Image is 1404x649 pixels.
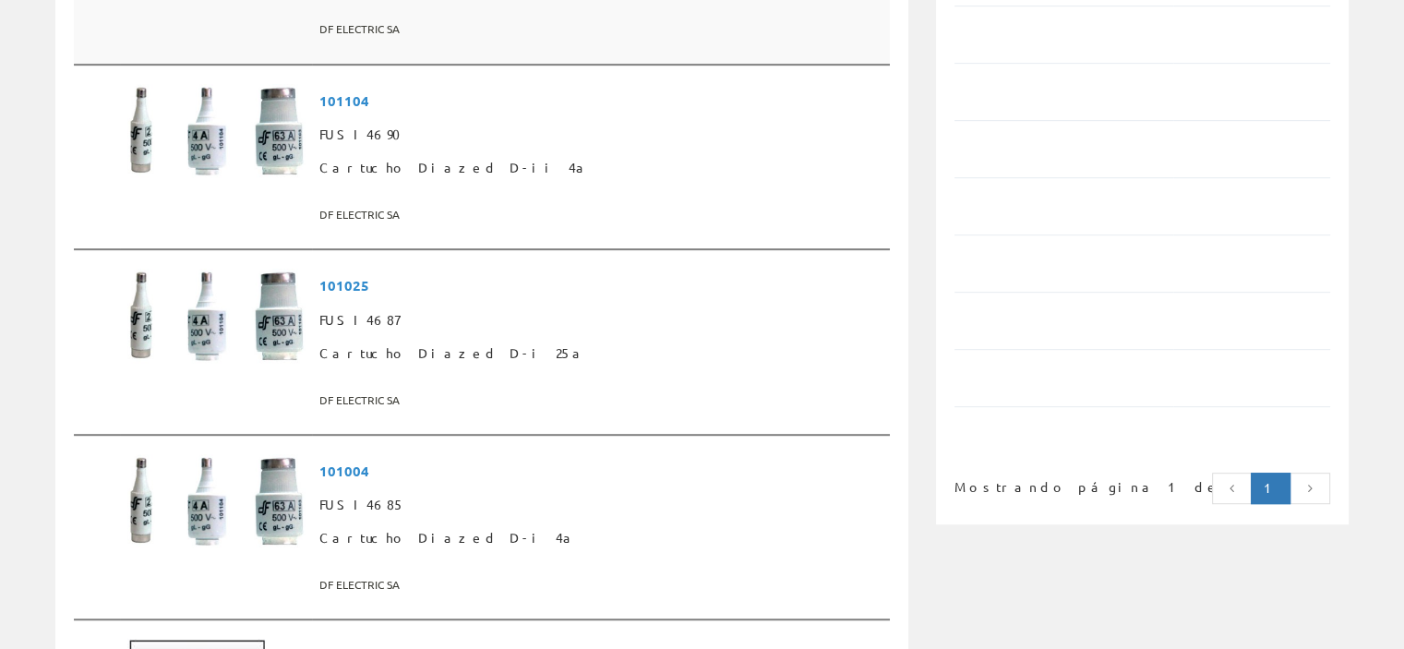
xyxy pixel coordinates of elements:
[1251,473,1290,504] a: Página actual
[127,454,305,550] img: Foto artículo Cartucho Diazed D-i 4a (192x103.51807228916)
[319,199,882,230] span: DF ELECTRIC SA
[319,488,882,522] span: FUSI4685
[319,454,882,488] span: 101004
[319,570,882,600] span: DF ELECTRIC SA
[127,84,305,180] img: Foto artículo Cartucho Diazed D-ii 4a (192x103.51807228916)
[319,337,882,370] span: Cartucho Diazed D-i 25a
[319,14,882,44] span: DF ELECTRIC SA
[319,522,882,555] span: Cartucho Diazed D-i 4a
[127,269,305,365] img: Foto artículo Cartucho Diazed D-i 25a (192x103.51807228916)
[319,151,882,185] span: Cartucho Diazed D-ii 4a
[319,269,882,303] span: 101025
[319,304,882,337] span: FUSI4687
[319,84,882,118] span: 101104
[1290,473,1330,504] a: Página siguiente
[319,118,882,151] span: FUSI4690
[319,385,882,415] span: DF ELECTRIC SA
[1212,473,1253,504] a: Página anterior
[954,471,1095,497] div: Mostrando página 1 de 1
